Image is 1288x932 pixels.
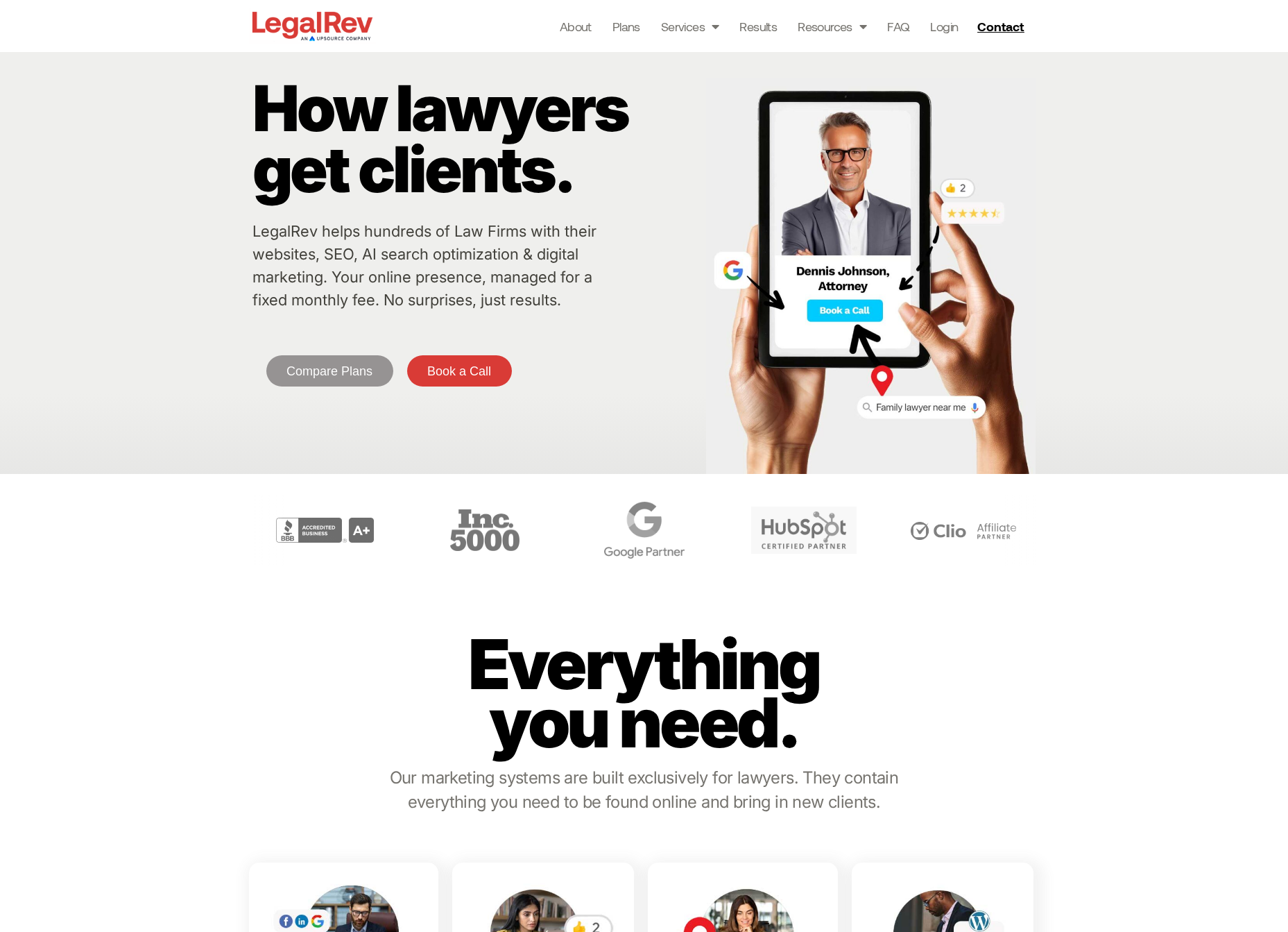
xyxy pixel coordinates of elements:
span: Contact [977,20,1024,33]
a: Login [930,17,958,36]
div: 3 / 6 [409,495,561,566]
a: Resources [798,17,866,36]
a: Services [661,17,719,36]
div: 6 / 6 [887,495,1040,566]
a: LegalRev helps hundreds of Law Firms with their websites, SEO, AI search optimization & digital m... [252,222,596,309]
a: Results [739,17,777,36]
div: 5 / 6 [728,495,880,566]
span: Compare Plans [286,365,372,378]
a: FAQ [887,17,909,36]
a: Compare Plans [266,355,393,387]
div: 4 / 6 [568,495,721,566]
a: Plans [612,17,640,36]
span: Book a Call [427,365,491,378]
p: How lawyers get clients. [252,78,699,200]
p: Our marketing systems are built exclusively for lawyers. They contain everything you need to be f... [382,765,906,814]
a: Contact [972,15,1033,37]
div: 2 / 6 [249,495,402,566]
nav: Menu [560,17,959,36]
p: Everything you need. [442,635,845,752]
div: Carousel [249,495,1040,566]
a: Book a Call [407,355,512,387]
a: About [560,17,592,36]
